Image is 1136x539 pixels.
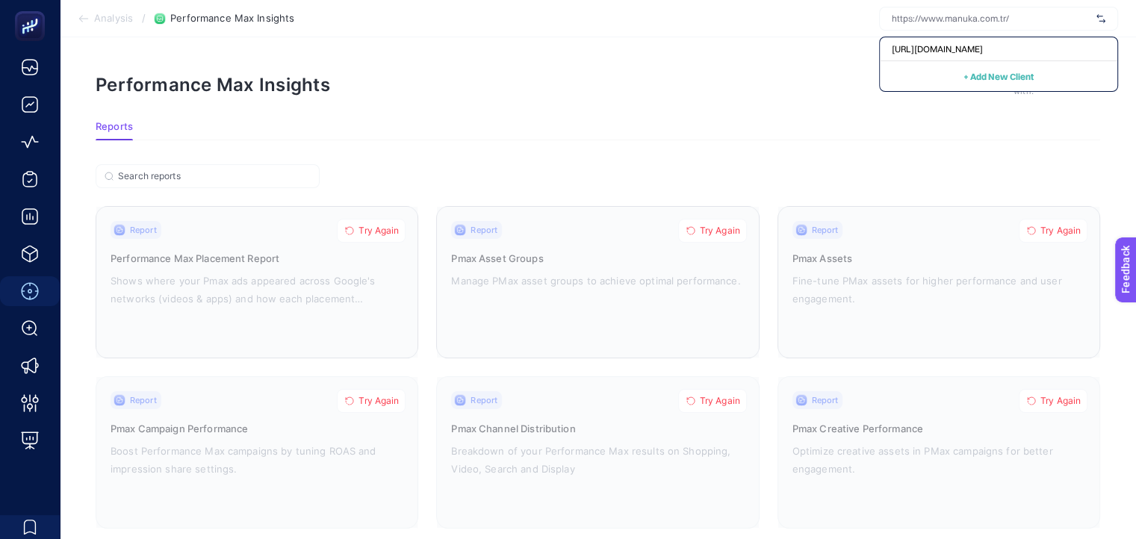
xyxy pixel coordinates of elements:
input: https://www.manuka.com.tr/ [892,13,1090,25]
span: Try Again [359,395,399,407]
span: [URL][DOMAIN_NAME] [892,43,983,55]
span: Try Again [1040,225,1081,237]
img: arrow-swap.svg [1096,11,1105,26]
input: Search [118,171,311,182]
button: + Add New Client [963,67,1034,85]
span: Try Again [700,225,740,237]
span: Reports [96,121,133,133]
span: + Add New Client [963,71,1034,82]
span: Try Again [359,225,399,237]
span: Performance Max Insights [170,13,294,25]
a: ReportTry AgainPerformance Max Placement ReportShows where your Pmax ads appeared across Google's... [96,206,418,358]
span: Feedback [9,4,57,16]
h1: Performance Max Insights [96,74,330,96]
a: ReportTry AgainPmax Creative PerformanceOptimize creative assets in PMax campaigns for better eng... [777,376,1100,529]
button: Reports [96,121,133,140]
a: ReportTry AgainPmax Campaign PerformanceBoost Performance Max campaigns by tuning ROAS and impres... [96,376,418,529]
a: ReportTry AgainPmax Channel DistributionBreakdown of your Performance Max results on Shopping, Vi... [436,376,759,529]
a: ReportTry AgainPmax AssetsFine-tune PMax assets for higher performance and user engagement. [777,206,1100,358]
span: Try Again [1040,395,1081,407]
span: Try Again [700,395,740,407]
button: Try Again [337,219,406,243]
button: Try Again [678,389,747,413]
button: Try Again [1019,219,1087,243]
span: / [142,12,146,24]
span: Analysis [94,13,133,25]
button: Try Again [337,389,406,413]
button: Try Again [678,219,747,243]
a: ReportTry AgainPmax Asset GroupsManage PMax asset groups to achieve optimal performance. [436,206,759,358]
button: Try Again [1019,389,1087,413]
